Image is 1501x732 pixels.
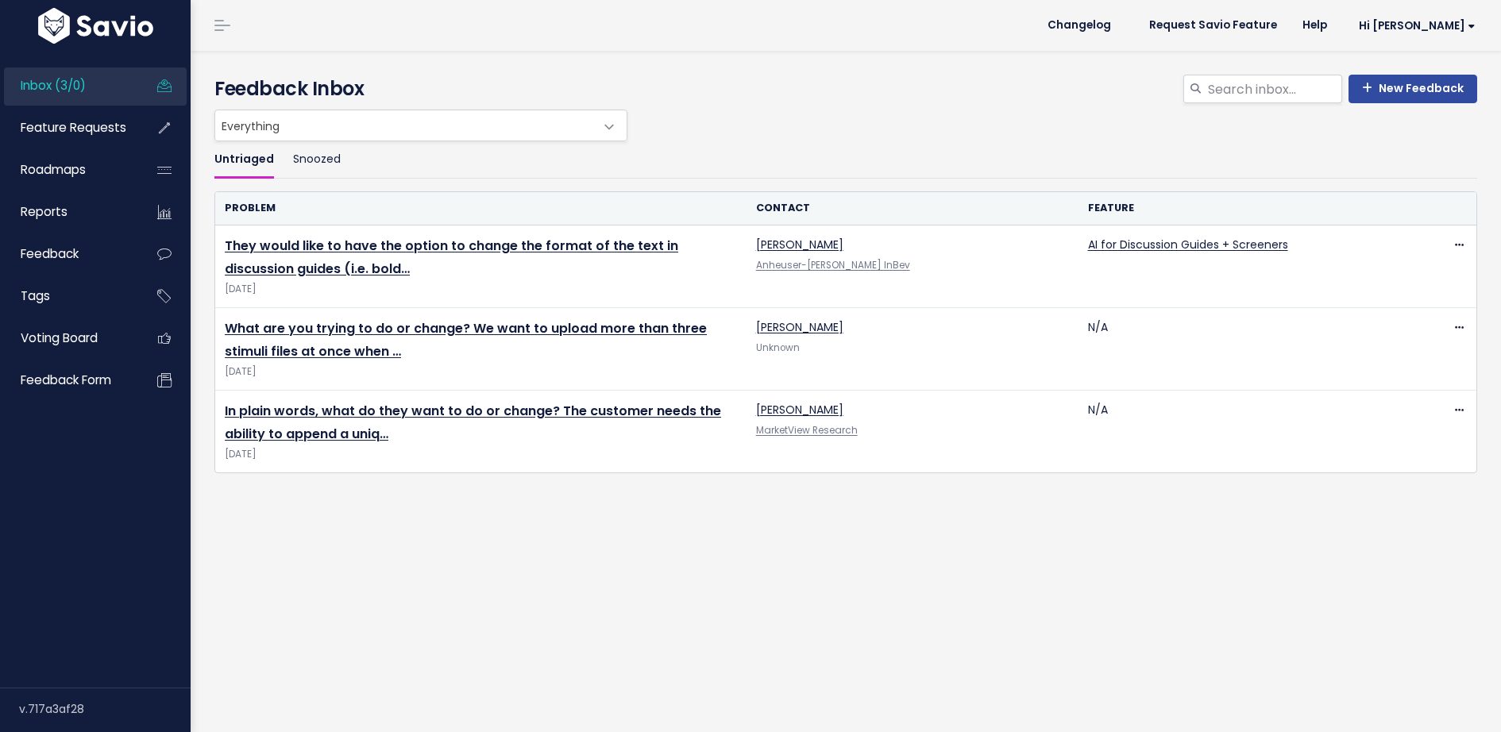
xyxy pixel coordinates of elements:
[21,372,111,388] span: Feedback form
[4,110,132,146] a: Feature Requests
[21,119,126,136] span: Feature Requests
[293,141,341,179] a: Snoozed
[756,402,843,418] a: [PERSON_NAME]
[1349,75,1477,103] a: New Feedback
[225,446,737,463] span: [DATE]
[1048,20,1111,31] span: Changelog
[1359,20,1476,32] span: Hi [PERSON_NAME]
[747,192,1078,225] th: Contact
[225,237,678,278] a: They would like to have the option to change the format of the text in discussion guides (i.e. bold…
[215,192,747,225] th: Problem
[4,320,132,356] a: Voting Board
[1088,237,1288,252] a: AI for Discussion Guides + Screeners
[4,152,132,188] a: Roadmaps
[756,424,858,437] a: MarketView Research
[21,329,98,346] span: Voting Board
[21,77,86,94] span: Inbox (3/0)
[225,402,721,443] a: In plain words, what do they want to do or change? The customer needs the ability to append a uniq…
[225,281,737,298] span: [DATE]
[214,141,1477,179] ul: Filter feature requests
[4,278,132,314] a: Tags
[756,341,800,354] span: Unknown
[21,287,50,304] span: Tags
[756,259,910,272] a: Anheuser-[PERSON_NAME] InBev
[756,237,843,252] a: [PERSON_NAME]
[1206,75,1342,103] input: Search inbox...
[4,362,132,399] a: Feedback form
[4,67,132,104] a: Inbox (3/0)
[214,110,627,141] span: Everything
[21,161,86,178] span: Roadmaps
[1290,13,1340,37] a: Help
[19,688,191,730] div: v.717a3af28
[214,75,1477,103] h4: Feedback Inbox
[1078,192,1410,225] th: Feature
[21,203,68,220] span: Reports
[225,319,707,360] a: What are you trying to do or change? We want to upload more than three stimuli files at once when …
[1136,13,1290,37] a: Request Savio Feature
[4,236,132,272] a: Feedback
[4,194,132,230] a: Reports
[34,8,157,44] img: logo-white.9d6f32f41409.svg
[225,364,737,380] span: [DATE]
[215,110,595,141] span: Everything
[756,319,843,335] a: [PERSON_NAME]
[21,245,79,262] span: Feedback
[214,141,274,179] a: Untriaged
[1078,391,1410,473] td: N/A
[1340,13,1488,38] a: Hi [PERSON_NAME]
[1078,308,1410,391] td: N/A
